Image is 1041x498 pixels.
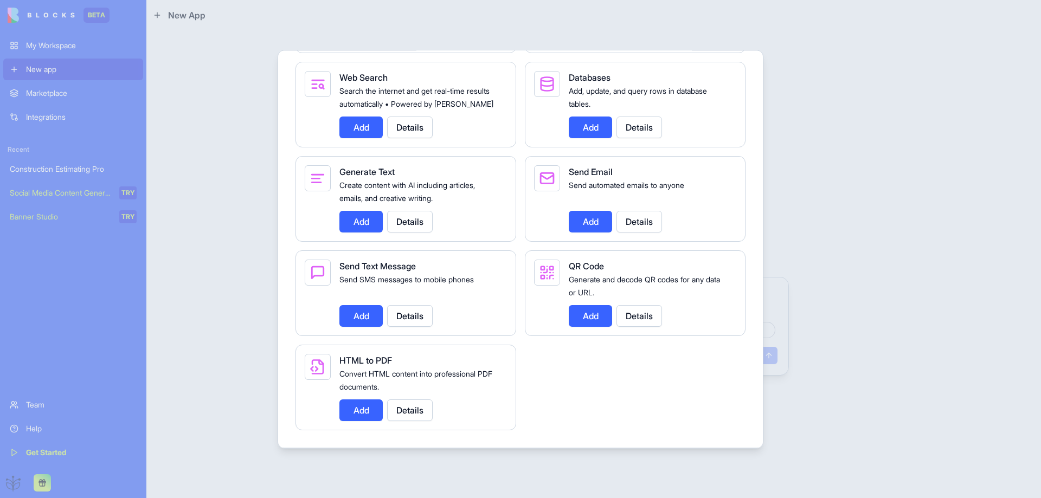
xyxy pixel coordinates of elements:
button: Details [387,305,433,327]
span: HTML to PDF [339,355,392,366]
button: Add [569,305,612,327]
span: Convert HTML content into professional PDF documents. [339,369,492,391]
button: Details [387,211,433,232]
button: Details [387,117,433,138]
span: Web Search [339,72,388,83]
button: Details [387,399,433,421]
button: Add [569,117,612,138]
span: Create content with AI including articles, emails, and creative writing. [339,180,475,203]
button: Details [616,211,662,232]
button: Add [339,211,383,232]
span: Send SMS messages to mobile phones [339,275,474,284]
span: Databases [569,72,611,83]
button: Details [616,117,662,138]
span: Send Email [569,166,613,177]
span: Add, update, and query rows in database tables. [569,86,707,108]
button: Add [339,305,383,327]
button: Add [339,399,383,421]
span: Generate Text [339,166,395,177]
span: Generate and decode QR codes for any data or URL. [569,275,720,297]
button: Add [339,117,383,138]
span: Send automated emails to anyone [569,180,684,190]
span: Search the internet and get real-time results automatically • Powered by [PERSON_NAME] [339,86,493,108]
button: Details [616,305,662,327]
span: QR Code [569,261,604,271]
button: Add [569,211,612,232]
span: Send Text Message [339,261,416,271]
